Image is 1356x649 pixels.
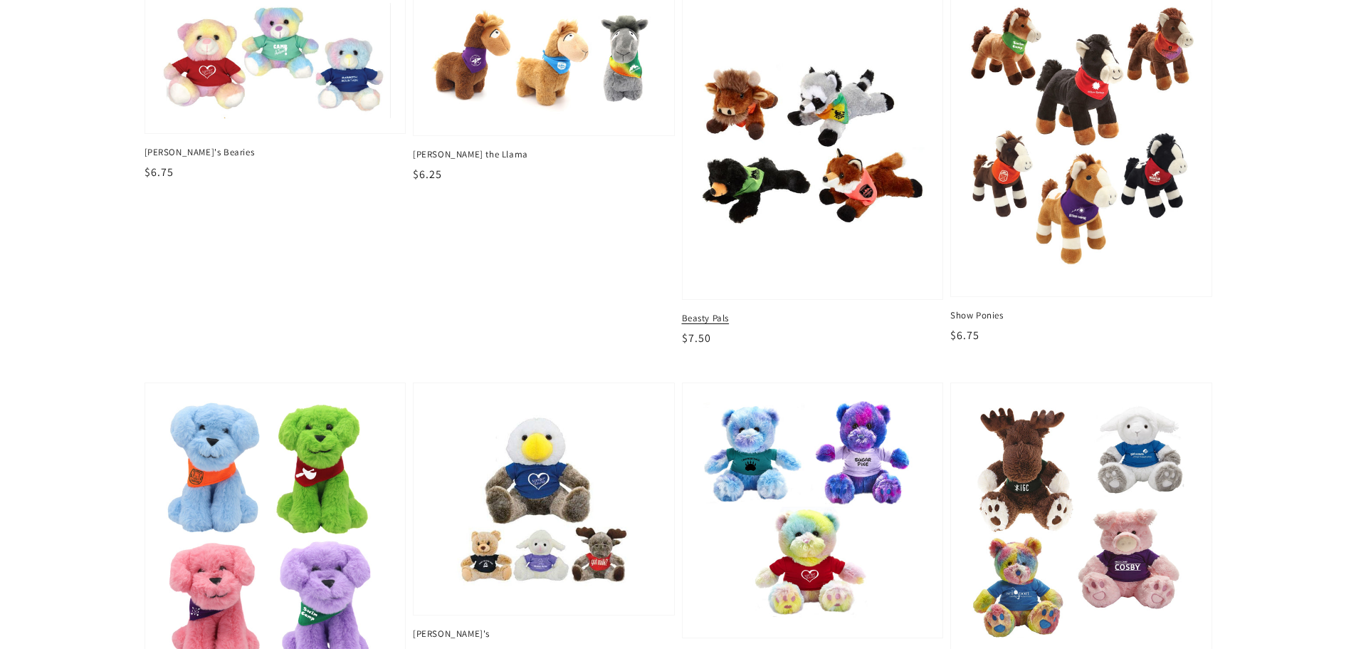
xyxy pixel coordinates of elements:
[428,398,660,601] img: Glenky's
[413,628,675,640] span: [PERSON_NAME]'s
[682,331,711,346] span: $7.50
[144,165,174,180] span: $6.75
[682,312,944,325] span: Beasty Pals
[413,167,442,182] span: $6.25
[159,3,391,119] img: Gerri's Bearies
[144,146,406,159] span: [PERSON_NAME]'s Bearies
[965,3,1197,282] img: Show Ponies
[413,148,675,161] span: [PERSON_NAME] the Llama
[950,328,979,343] span: $6.75
[697,398,929,623] img: Tie Dye Izzy Bears
[950,309,1212,322] span: Show Ponies
[428,3,660,121] img: Louie the Llama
